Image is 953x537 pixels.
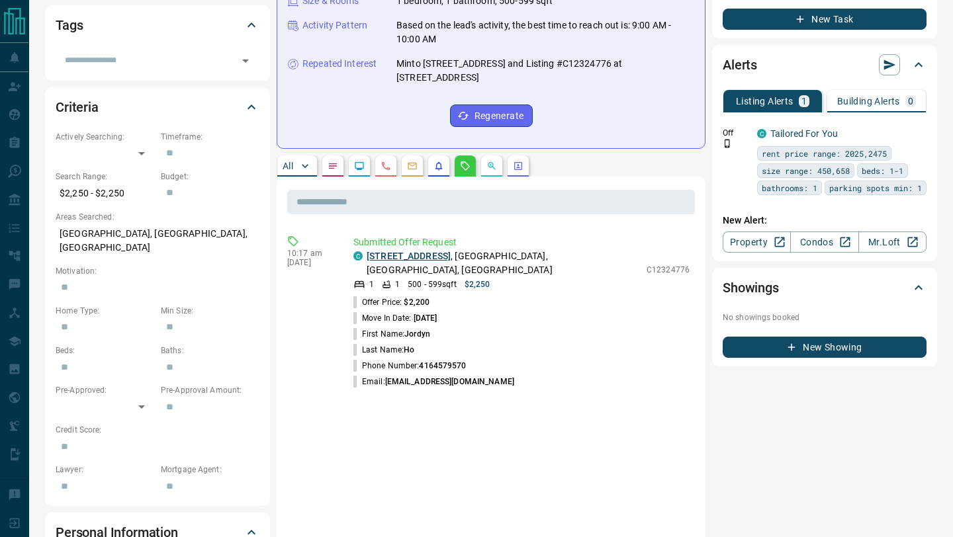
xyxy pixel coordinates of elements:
h2: Tags [56,15,83,36]
svg: Listing Alerts [433,161,444,171]
p: Off [723,127,749,139]
p: Search Range: [56,171,154,183]
div: Tags [56,9,259,41]
p: Last Name: [353,344,414,356]
p: $2,250 [465,278,490,290]
p: Min Size: [161,305,259,317]
p: Lawyer: [56,464,154,475]
h2: Showings [723,277,779,298]
p: Pre-Approval Amount: [161,384,259,396]
p: 500 - 599 sqft [408,278,456,290]
svg: Lead Browsing Activity [354,161,365,171]
p: 0 [908,97,913,106]
p: Listing Alerts [736,97,794,106]
button: Regenerate [450,104,533,127]
div: condos.ca [757,129,766,138]
p: Minto [STREET_ADDRESS] and Listing #C12324776 at [STREET_ADDRESS] [396,57,694,85]
p: 10:17 am [287,249,334,258]
p: First Name: [353,328,430,340]
p: Beds: [56,345,154,356]
p: Activity Pattern [302,19,367,32]
a: Tailored For You [770,128,838,139]
p: C12324776 [647,264,690,276]
h2: Criteria [56,97,99,118]
p: $2,250 - $2,250 [56,183,154,204]
p: Phone Number: [353,360,467,372]
p: Timeframe: [161,131,259,143]
a: Mr.Loft [858,231,927,253]
span: rent price range: 2025,2475 [762,147,887,160]
a: [STREET_ADDRESS] [367,251,451,261]
p: Motivation: [56,265,259,277]
p: Pre-Approved: [56,384,154,396]
span: bathrooms: 1 [762,181,817,194]
p: Mortgage Agent: [161,464,259,475]
p: Submitted Offer Request [353,235,690,249]
svg: Calls [381,161,391,171]
p: 1 [395,278,400,290]
span: $2,200 [404,298,430,307]
button: New Task [723,9,927,30]
span: [DATE] [414,313,437,323]
span: size range: 450,658 [762,164,850,177]
p: Home Type: [56,305,154,317]
p: Areas Searched: [56,211,259,223]
div: Showings [723,272,927,304]
p: Budget: [161,171,259,183]
p: No showings booked [723,311,927,323]
button: New Showing [723,337,927,358]
p: [DATE] [287,258,334,267]
p: Based on the lead's activity, the best time to reach out is: 9:00 AM - 10:00 AM [396,19,694,46]
svg: Emails [407,161,418,171]
svg: Notes [328,161,338,171]
p: Building Alerts [837,97,900,106]
p: New Alert: [723,214,927,227]
span: Jordyn [404,329,430,339]
p: 1 [369,278,374,290]
svg: Agent Actions [513,161,523,171]
svg: Opportunities [486,161,497,171]
span: Ho [404,345,414,354]
span: [EMAIL_ADDRESS][DOMAIN_NAME] [385,377,514,386]
svg: Requests [460,161,471,171]
span: beds: 1-1 [862,164,903,177]
svg: Push Notification Only [723,139,732,148]
p: Baths: [161,345,259,356]
a: Condos [790,231,858,253]
p: Move In Date: [353,312,437,324]
p: Repeated Interest [302,57,377,71]
p: Credit Score: [56,424,259,436]
p: Offer Price: [353,296,430,308]
span: 4164579570 [419,361,466,370]
span: parking spots min: 1 [829,181,922,194]
p: Actively Searching: [56,131,154,143]
p: 1 [801,97,807,106]
a: Property [723,231,791,253]
p: Email: [353,376,514,388]
p: [GEOGRAPHIC_DATA], [GEOGRAPHIC_DATA], [GEOGRAPHIC_DATA] [56,223,259,259]
div: Criteria [56,91,259,123]
div: Alerts [723,49,927,81]
button: Open [236,52,255,70]
p: , [GEOGRAPHIC_DATA], [GEOGRAPHIC_DATA], [GEOGRAPHIC_DATA] [367,249,640,277]
p: All [283,161,293,171]
div: condos.ca [353,251,363,261]
h2: Alerts [723,54,757,75]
